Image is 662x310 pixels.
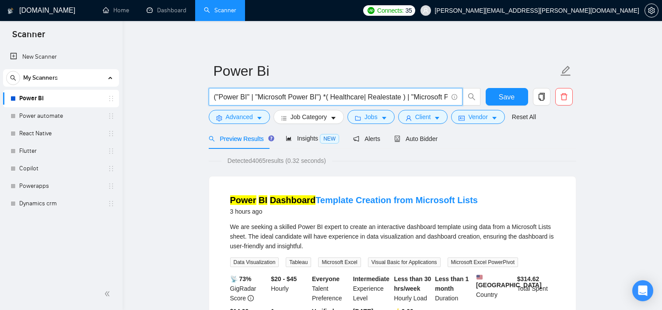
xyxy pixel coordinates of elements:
button: folderJobscaret-down [347,110,395,124]
b: Intermediate [353,275,389,282]
span: info-circle [452,94,457,100]
span: My Scanners [23,69,58,87]
span: search [7,75,20,81]
span: Microsoft Excel [318,257,361,267]
span: holder [108,183,115,190]
span: Data Visualization [230,257,279,267]
a: Power automate [19,107,102,125]
button: Save [486,88,528,106]
span: setting [216,115,222,121]
span: folder [355,115,361,121]
mark: Dashboard [270,195,315,205]
div: Total Spent [515,274,557,303]
button: search [463,88,480,106]
a: Powerapps [19,177,102,195]
span: user [406,115,412,121]
span: info-circle [248,295,254,301]
span: copy [533,93,550,101]
button: settingAdvancedcaret-down [209,110,270,124]
span: search [463,93,480,101]
span: robot [394,136,400,142]
button: delete [555,88,573,106]
mark: Power [230,195,256,205]
span: Preview Results [209,135,272,142]
div: 3 hours ago [230,206,478,217]
span: holder [108,95,115,102]
button: userClientcaret-down [398,110,448,124]
button: search [6,71,20,85]
span: Client [415,112,431,122]
span: edit [560,65,571,77]
div: Open Intercom Messenger [632,280,653,301]
button: idcardVendorcaret-down [451,110,504,124]
span: double-left [104,289,113,298]
span: Save [499,92,515,102]
a: Power BI DashboardTemplate Creation from Microsoft Lists [230,195,478,205]
a: Power Bi [19,90,102,107]
span: holder [108,200,115,207]
img: upwork-logo.png [368,7,375,14]
span: holder [108,165,115,172]
a: setting [644,7,658,14]
button: copy [533,88,550,106]
a: React Native [19,125,102,142]
span: Alerts [353,135,380,142]
span: caret-down [434,115,440,121]
a: New Scanner [10,48,112,66]
span: caret-down [491,115,497,121]
span: Scanner [5,28,52,46]
div: Hourly Load [392,274,434,303]
img: 🇺🇸 [476,274,483,280]
span: Auto Bidder [394,135,438,142]
span: notification [353,136,359,142]
span: caret-down [381,115,387,121]
span: delete [556,93,572,101]
b: Less than 30 hrs/week [394,275,431,292]
a: dashboardDashboard [147,7,186,14]
span: Jobs [364,112,378,122]
mark: BI [259,195,267,205]
li: My Scanners [3,69,119,212]
input: Search Freelance Jobs... [214,92,448,102]
b: 📡 73% [230,275,252,282]
a: Reset All [512,112,536,122]
div: We are seeking a skilled Power BI expert to create an interactive dashboard template using data f... [230,222,555,251]
b: Less than 1 month [435,275,469,292]
b: $ 314.62 [517,275,539,282]
div: Hourly [269,274,310,303]
span: caret-down [330,115,336,121]
span: holder [108,113,115,120]
button: barsJob Categorycaret-down [273,110,344,124]
input: Scanner name... [214,60,558,82]
div: Talent Preference [310,274,351,303]
span: search [209,136,215,142]
a: searchScanner [204,7,236,14]
li: New Scanner [3,48,119,66]
a: Flutter [19,142,102,160]
b: Everyone [312,275,340,282]
div: Experience Level [351,274,392,303]
span: Insights [286,135,339,142]
a: homeHome [103,7,129,14]
button: setting [644,4,658,18]
span: Vendor [468,112,487,122]
span: Advanced [226,112,253,122]
a: Dynamics crm [19,195,102,212]
span: NEW [320,134,339,144]
span: caret-down [256,115,263,121]
span: Job Category [291,112,327,122]
span: holder [108,130,115,137]
span: user [423,7,429,14]
span: bars [281,115,287,121]
span: Microsoft Excel PowerPivot [448,257,518,267]
span: Connects: [377,6,403,15]
span: Detected 4065 results (0.32 seconds) [221,156,332,166]
span: 35 [405,6,412,15]
a: Copilot [19,160,102,177]
img: logo [7,4,14,18]
div: Country [474,274,515,303]
span: area-chart [286,135,292,141]
b: $20 - $45 [271,275,297,282]
span: setting [645,7,658,14]
span: Visual Basic for Applications [368,257,441,267]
